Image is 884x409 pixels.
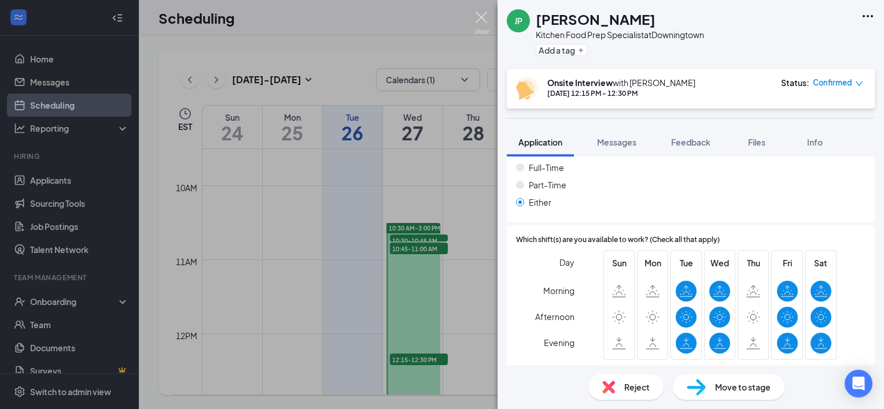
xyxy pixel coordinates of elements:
span: Application [518,137,562,147]
button: PlusAdd a tag [536,44,587,56]
span: Sun [609,256,629,269]
b: Onsite Interview [547,77,613,88]
span: Evening [544,332,574,353]
span: Mon [642,256,663,269]
span: Day [559,256,574,269]
span: Thu [743,256,764,269]
span: Tue [676,256,697,269]
div: with [PERSON_NAME] [547,77,695,88]
span: Files [748,137,765,147]
span: Messages [597,137,636,147]
h1: [PERSON_NAME] [536,9,655,29]
div: JP [514,15,522,27]
span: Info [807,137,823,147]
div: Status : [781,77,809,88]
div: Open Intercom Messenger [845,370,872,397]
span: down [855,80,863,88]
span: Which shift(s) are you available to work? (Check all that apply) [516,235,720,246]
span: Sat [811,256,831,269]
span: Confirmed [813,77,852,88]
span: Wed [709,256,730,269]
svg: Plus [577,47,584,54]
span: Move to stage [715,381,771,393]
span: Afternoon [535,306,574,327]
span: Morning [543,280,574,301]
svg: Ellipses [861,9,875,23]
span: Part-Time [529,179,566,191]
span: Full-Time [529,161,564,174]
span: Feedback [671,137,710,147]
span: Fri [777,256,798,269]
span: Either [529,196,551,209]
div: [DATE] 12:15 PM - 12:30 PM [547,88,695,98]
div: Kitchen Food Prep Specialist at Downingtown [536,29,704,40]
span: Reject [624,381,650,393]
